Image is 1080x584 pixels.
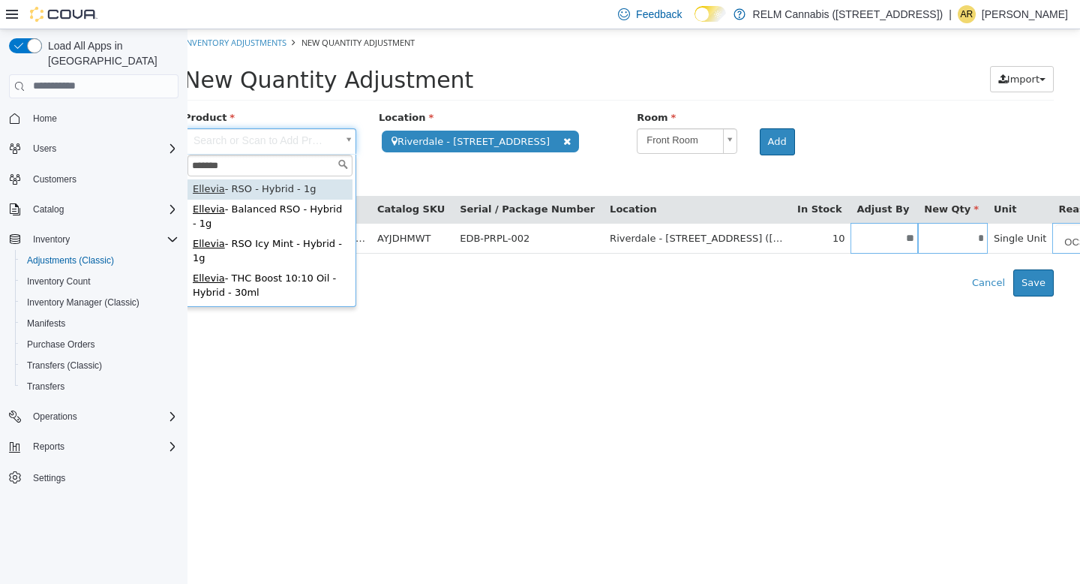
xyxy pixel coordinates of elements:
[21,336,101,354] a: Purchase Orders
[27,469,71,487] a: Settings
[15,313,184,334] button: Manifests
[42,38,178,68] span: Load All Apps in [GEOGRAPHIC_DATA]
[21,315,71,333] a: Manifests
[27,254,114,266] span: Adjustments (Classic)
[21,336,178,354] span: Purchase Orders
[3,406,184,427] button: Operations
[21,357,108,375] a: Transfers (Classic)
[33,441,64,453] span: Reports
[27,109,178,128] span: Home
[33,233,70,245] span: Inventory
[30,7,97,22] img: Cova
[15,292,184,313] button: Inventory Manager (Classic)
[3,436,184,457] button: Reports
[27,110,63,128] a: Home
[21,251,178,269] span: Adjustments (Classic)
[3,229,184,250] button: Inventory
[753,5,943,23] p: RELM Cannabis ([STREET_ADDRESS])
[949,5,952,23] p: |
[27,438,70,456] button: Reports
[27,297,139,309] span: Inventory Manager (Classic)
[3,107,184,129] button: Home
[15,271,184,292] button: Inventory Count
[694,6,726,22] input: Dark Mode
[27,318,65,330] span: Manifests
[27,408,178,426] span: Operations
[33,472,65,484] span: Settings
[33,143,56,155] span: Users
[3,168,184,190] button: Customers
[21,378,70,396] a: Transfers
[27,230,76,248] button: Inventory
[15,334,184,355] button: Purchase Orders
[15,250,184,271] button: Adjustments (Classic)
[27,339,95,351] span: Purchase Orders
[27,170,82,188] a: Customers
[27,200,70,218] button: Catalog
[958,5,976,23] div: Alysha Robinson
[5,154,37,165] span: Ellevia
[5,243,37,254] span: Ellevia
[27,170,178,188] span: Customers
[33,173,76,185] span: Customers
[3,466,184,488] button: Settings
[27,381,64,393] span: Transfers
[27,200,178,218] span: Catalog
[33,411,77,423] span: Operations
[21,272,178,290] span: Inventory Count
[27,360,102,372] span: Transfers (Classic)
[21,378,178,396] span: Transfers
[27,408,83,426] button: Operations
[27,230,178,248] span: Inventory
[21,251,120,269] a: Adjustments (Classic)
[15,376,184,397] button: Transfers
[3,138,184,159] button: Users
[21,294,178,312] span: Inventory Manager (Classic)
[5,209,37,220] span: Ellevia
[961,5,973,23] span: AR
[636,7,682,22] span: Feedback
[27,468,178,486] span: Settings
[27,140,178,158] span: Users
[3,199,184,220] button: Catalog
[5,174,37,185] span: Ellevia
[27,438,178,456] span: Reports
[33,113,57,125] span: Home
[9,101,178,528] nav: Complex example
[27,140,62,158] button: Users
[21,357,178,375] span: Transfers (Classic)
[33,203,64,215] span: Catalog
[21,272,97,290] a: Inventory Count
[27,275,91,287] span: Inventory Count
[21,294,145,312] a: Inventory Manager (Classic)
[21,315,178,333] span: Manifests
[982,5,1068,23] p: [PERSON_NAME]
[15,355,184,376] button: Transfers (Classic)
